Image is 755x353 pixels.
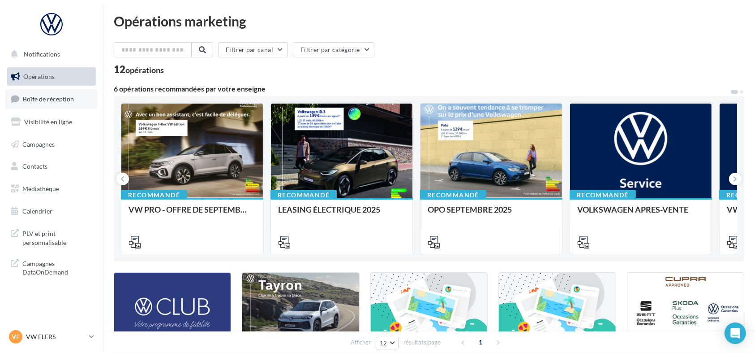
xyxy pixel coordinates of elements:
[5,179,98,198] a: Médiathèque
[428,205,555,223] div: OPO SEPTEMBRE 2025
[5,45,94,64] button: Notifications
[351,338,371,347] span: Afficher
[23,95,74,103] span: Boîte de réception
[24,50,60,58] span: Notifications
[5,254,98,280] a: Campagnes DataOnDemand
[5,135,98,154] a: Campagnes
[725,322,746,344] div: Open Intercom Messenger
[22,227,92,247] span: PLV et print personnalisable
[24,118,72,126] span: Visibilité en ligne
[270,190,337,200] div: Recommandé
[7,328,96,345] a: VF VW FLERS
[5,202,98,221] a: Calendrier
[5,67,98,86] a: Opérations
[420,190,486,200] div: Recommandé
[23,73,55,80] span: Opérations
[114,14,744,28] div: Opérations marketing
[5,89,98,109] a: Boîte de réception
[22,207,52,215] span: Calendrier
[218,42,288,57] button: Filtrer par canal
[570,190,636,200] div: Recommandé
[22,162,47,170] span: Contacts
[403,338,441,347] span: résultats/page
[121,190,187,200] div: Recommandé
[577,205,704,223] div: VOLKSWAGEN APRES-VENTE
[26,332,86,341] p: VW FLERS
[125,66,164,74] div: opérations
[376,337,399,349] button: 12
[278,205,405,223] div: LEASING ÉLECTRIQUE 2025
[5,157,98,176] a: Contacts
[5,113,98,131] a: Visibilité en ligne
[114,65,164,74] div: 12
[12,332,20,341] span: VF
[474,335,488,349] span: 1
[129,205,256,223] div: VW PRO - OFFRE DE SEPTEMBRE 25
[22,257,92,277] span: Campagnes DataOnDemand
[22,185,59,192] span: Médiathèque
[5,224,98,250] a: PLV et print personnalisable
[22,140,55,148] span: Campagnes
[380,340,387,347] span: 12
[293,42,374,57] button: Filtrer par catégorie
[114,85,730,92] div: 6 opérations recommandées par votre enseigne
